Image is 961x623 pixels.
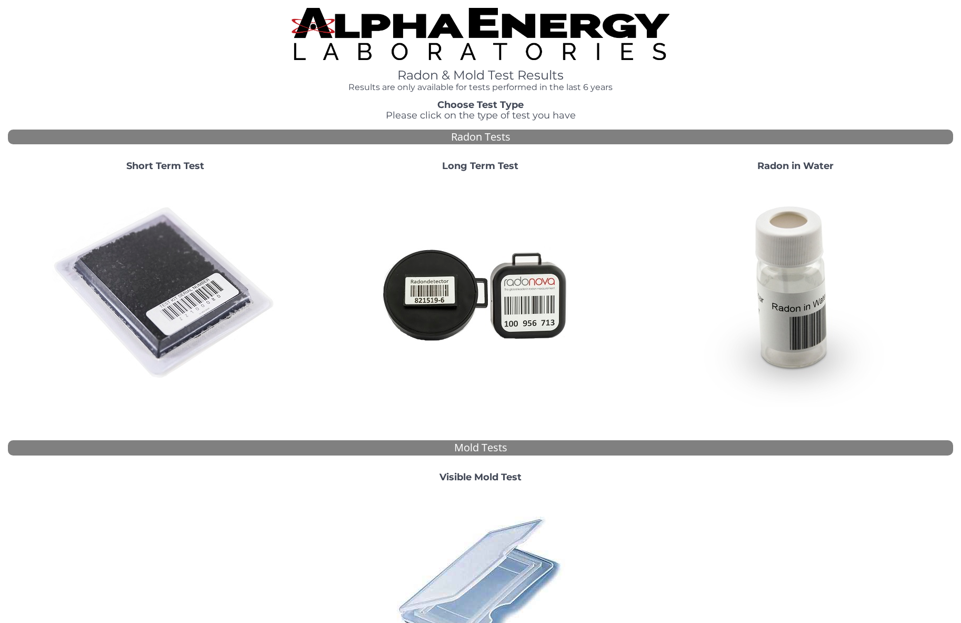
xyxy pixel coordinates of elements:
span: Please click on the type of test you have [386,110,576,121]
h1: Radon & Mold Test Results [292,68,669,82]
img: TightCrop.jpg [292,8,669,60]
img: ShortTerm.jpg [52,180,278,407]
strong: Radon in Water [757,160,834,172]
strong: Short Term Test [126,160,204,172]
img: RadoninWater.jpg [683,180,909,407]
img: Radtrak2vsRadtrak3.jpg [367,180,594,407]
strong: Choose Test Type [437,99,524,111]
div: Radon Tests [8,130,953,145]
h4: Results are only available for tests performed in the last 6 years [292,83,669,92]
div: Mold Tests [8,440,953,456]
strong: Long Term Test [442,160,518,172]
strong: Visible Mold Test [439,471,522,483]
